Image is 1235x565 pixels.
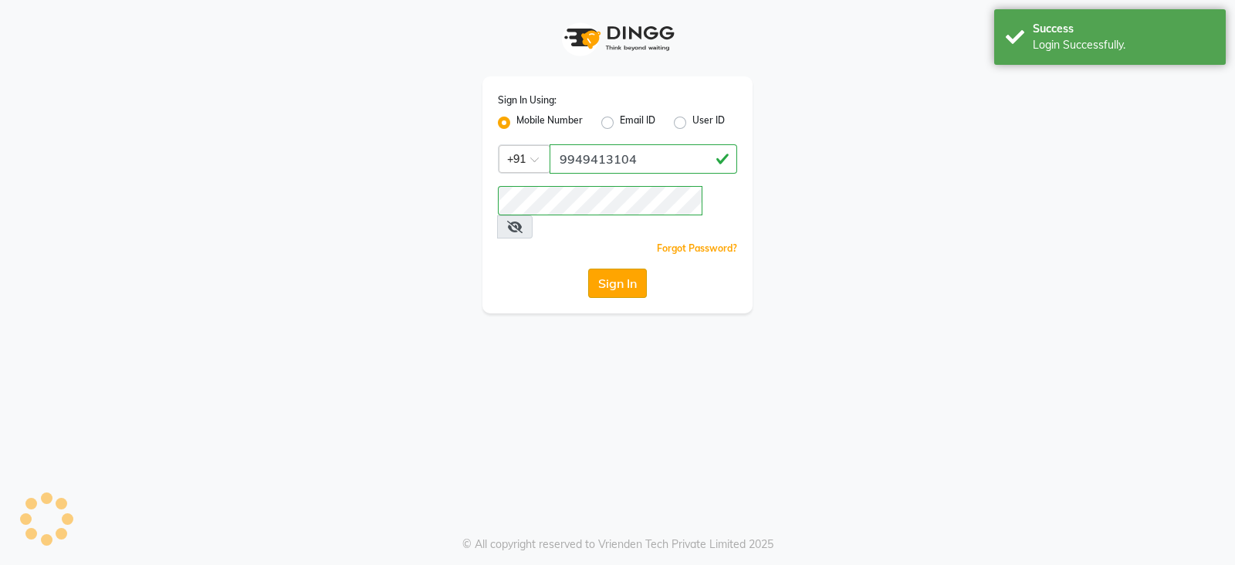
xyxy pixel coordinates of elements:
input: Username [498,186,702,215]
button: Sign In [588,269,647,298]
label: Sign In Using: [498,93,557,107]
label: Mobile Number [516,113,583,132]
div: Success [1033,21,1214,37]
input: Username [550,144,737,174]
a: Forgot Password? [657,242,737,254]
label: Email ID [620,113,655,132]
img: logo1.svg [556,15,679,61]
div: Login Successfully. [1033,37,1214,53]
label: User ID [692,113,725,132]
